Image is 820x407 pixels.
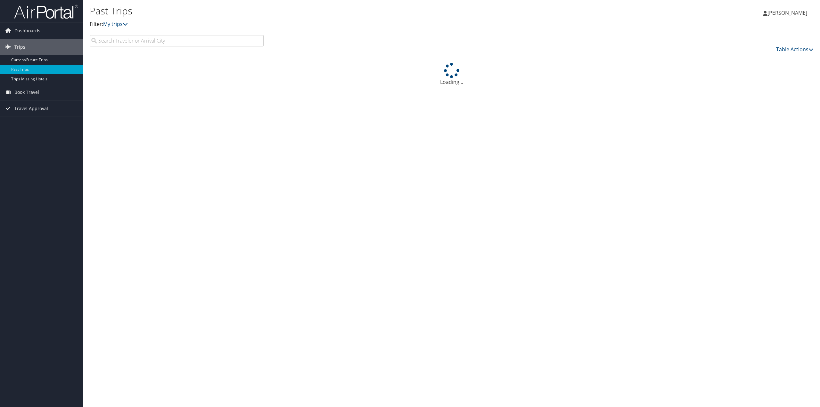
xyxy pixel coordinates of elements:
a: [PERSON_NAME] [763,3,814,22]
a: My trips [103,20,128,28]
h1: Past Trips [90,4,572,18]
span: [PERSON_NAME] [767,9,807,16]
div: Loading... [90,63,814,86]
img: airportal-logo.png [14,4,78,19]
span: Trips [14,39,25,55]
p: Filter: [90,20,572,28]
a: Table Actions [776,46,814,53]
input: Search Traveler or Arrival City [90,35,264,46]
span: Travel Approval [14,101,48,117]
span: Dashboards [14,23,40,39]
span: Book Travel [14,84,39,100]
